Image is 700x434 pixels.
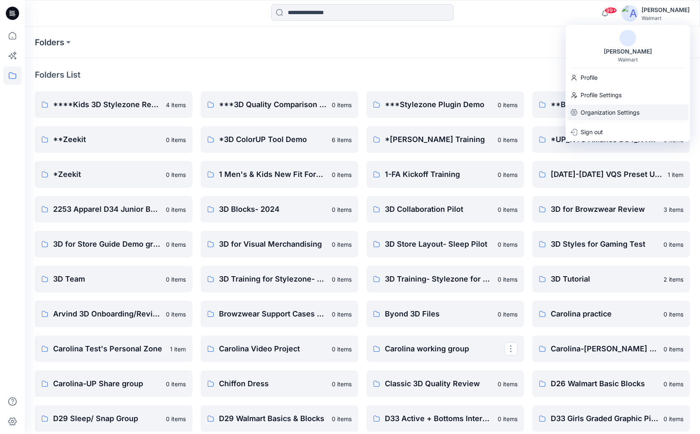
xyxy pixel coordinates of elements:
[551,273,659,285] p: 3D Tutorial
[385,413,493,424] p: D33 Active + Bottoms Internal Only
[367,161,524,188] a: 1-FA Kickoff Training0 items
[498,101,518,109] p: 0 items
[605,7,617,14] span: 99+
[385,169,493,180] p: 1-FA Kickoff Training
[498,414,518,423] p: 0 items
[664,310,683,319] p: 0 items
[581,124,603,140] p: Sign out
[201,161,358,188] a: 1 Men's & Kids New Fit Form Project0 items
[332,240,352,249] p: 0 items
[166,414,186,423] p: 0 items
[532,301,690,327] a: Carolina practice0 items
[332,170,352,179] p: 0 items
[35,91,192,118] a: ****Kids 3D Stylezone Refresh4 items
[53,413,161,424] p: D29 Sleep/ Snap Group
[620,30,636,47] img: avatar
[551,343,659,355] p: Carolina-[PERSON_NAME] Group
[219,238,327,250] p: 3D for Visual Merchandising
[385,238,493,250] p: 3D Store Layout- Sleep Pilot
[551,169,663,180] p: [DATE]-[DATE] VQS Preset Updates
[551,238,659,250] p: 3D Styles for Gaming Test
[367,266,524,292] a: 3D Training- Stylezone for Sleep/Intimates0 items
[367,405,524,432] a: D33 Active + Bottoms Internal Only0 items
[664,380,683,388] p: 0 items
[170,345,186,353] p: 1 item
[332,205,352,214] p: 0 items
[35,231,192,257] a: 3D for Store Guide Demo group0 items
[332,345,352,353] p: 0 items
[642,15,690,21] div: Walmart
[35,37,64,48] a: Folders
[367,336,524,362] a: Carolina working group
[201,405,358,432] a: D29 Walmart Basics & Blocks0 items
[166,101,186,109] p: 4 items
[551,99,659,110] p: **Browzwear [DEMOGRAPHIC_DATA] Parametric project
[219,134,327,145] p: *3D ColorUP Tool Demo
[664,240,683,249] p: 0 items
[385,134,493,145] p: *[PERSON_NAME] Training
[566,87,690,103] a: Profile Settings
[551,378,659,390] p: D26 Walmart Basic Blocks
[201,266,358,292] a: 3D Training for Stylezone- Ladieswear0 items
[581,87,622,103] p: Profile Settings
[201,370,358,397] a: Chiffon Dress0 items
[201,231,358,257] a: 3D for Visual Merchandising0 items
[35,126,192,153] a: **Zeekit0 items
[498,240,518,249] p: 0 items
[53,204,161,215] p: 2253 Apparel D34 Junior Bottoms
[551,204,659,215] p: 3D for Browzwear Review
[53,308,161,320] p: Arvind 3D Onboarding/Review
[332,310,352,319] p: 0 items
[566,70,690,86] a: Profile
[551,134,659,145] p: *UP_NYC Alliance D34_NYC IN*
[566,105,690,120] a: Organization Settings
[166,240,186,249] p: 0 items
[35,336,192,362] a: Carolina Test's Personal Zone1 item
[219,413,327,424] p: D29 Walmart Basics & Blocks
[367,370,524,397] a: Classic 3D Quality Review0 items
[219,273,327,285] p: 3D Training for Stylezone- Ladieswear
[367,91,524,118] a: ***Stylezone Plugin Demo0 items
[532,266,690,292] a: 3D Tutorial2 items
[367,126,524,153] a: *[PERSON_NAME] Training0 items
[35,370,192,397] a: Carolina-UP Share group0 items
[166,275,186,284] p: 0 items
[581,70,598,86] p: Profile
[219,204,327,215] p: 3D Blocks- 2024
[385,99,493,110] p: ***Stylezone Plugin Demo
[201,336,358,362] a: Carolina Video Project0 items
[332,101,352,109] p: 0 items
[498,380,518,388] p: 0 items
[385,308,493,320] p: Byond 3D Files
[498,275,518,284] p: 0 items
[53,378,161,390] p: Carolina-UP Share group
[385,204,493,215] p: 3D Collaboration Pilot
[367,196,524,223] a: 3D Collaboration Pilot0 items
[35,69,80,81] p: Folders List
[166,170,186,179] p: 0 items
[35,266,192,292] a: 3D Team0 items
[532,370,690,397] a: D26 Walmart Basic Blocks0 items
[332,414,352,423] p: 0 items
[532,405,690,432] a: D33 Girls Graded Graphic Pilot0 items
[664,414,683,423] p: 0 items
[664,345,683,353] p: 0 items
[332,380,352,388] p: 0 items
[201,91,358,118] a: ***3D Quality Comparison for Merchants0 items
[166,205,186,214] p: 0 items
[53,273,161,285] p: 3D Team
[53,238,161,250] p: 3D for Store Guide Demo group
[35,301,192,327] a: Arvind 3D Onboarding/Review0 items
[618,56,638,63] div: Walmart
[219,99,327,110] p: ***3D Quality Comparison for Merchants
[668,170,683,179] p: 1 item
[35,161,192,188] a: *Zeekit0 items
[166,310,186,319] p: 0 items
[532,91,690,118] a: **Browzwear [DEMOGRAPHIC_DATA] Parametric project0 items
[581,105,639,120] p: Organization Settings
[622,5,638,22] img: avatar
[35,196,192,223] a: 2253 Apparel D34 Junior Bottoms0 items
[219,308,327,320] p: Browzwear Support Cases - Walmart
[498,135,518,144] p: 0 items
